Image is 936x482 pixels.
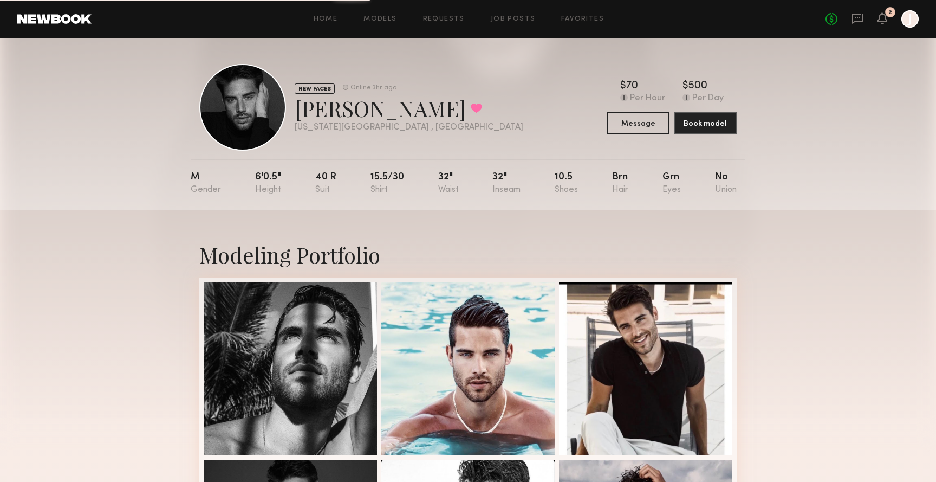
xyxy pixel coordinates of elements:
div: 2 [888,10,892,16]
div: [US_STATE][GEOGRAPHIC_DATA] , [GEOGRAPHIC_DATA] [295,123,523,132]
div: Brn [612,172,628,195]
div: No [715,172,737,195]
a: Favorites [561,16,604,23]
div: 32" [438,172,459,195]
div: 40 r [315,172,336,195]
div: NEW FACES [295,83,335,94]
div: M [191,172,221,195]
button: Book model [674,112,737,134]
div: 70 [626,81,638,92]
div: [PERSON_NAME] [295,94,523,123]
a: Requests [423,16,465,23]
button: Message [607,112,669,134]
div: $ [620,81,626,92]
a: Home [314,16,338,23]
div: 32" [492,172,521,195]
div: $ [682,81,688,92]
a: Job Posts [491,16,536,23]
a: Models [363,16,396,23]
div: Grn [662,172,681,195]
div: 500 [688,81,707,92]
div: 15.5/30 [370,172,404,195]
div: Per Day [692,94,724,104]
a: J [901,10,919,28]
div: 6'0.5" [255,172,281,195]
div: Modeling Portfolio [199,240,737,269]
div: Online 3hr ago [350,85,396,92]
div: 10.5 [555,172,578,195]
div: Per Hour [630,94,665,104]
